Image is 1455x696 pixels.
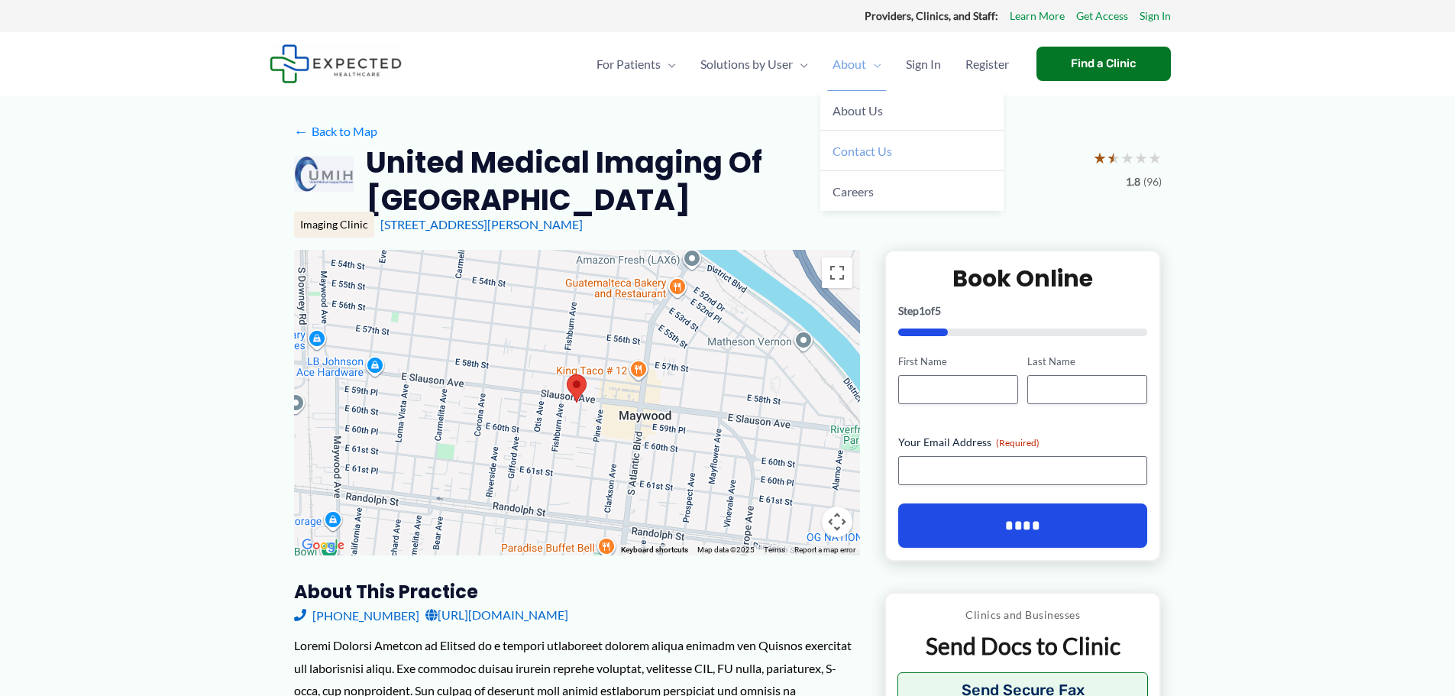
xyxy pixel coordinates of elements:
img: Google [298,536,348,555]
h2: Book Online [898,264,1148,293]
button: Toggle fullscreen view [822,257,852,288]
a: Sign In [1140,6,1171,26]
a: Register [953,37,1021,91]
a: Get Access [1076,6,1128,26]
button: Map camera controls [822,507,852,537]
span: ★ [1120,144,1134,172]
span: (Required) [996,437,1040,448]
span: ★ [1107,144,1120,172]
span: 5 [935,304,941,317]
a: Careers [820,171,1004,211]
img: Expected Healthcare Logo - side, dark font, small [270,44,402,83]
h2: United Medical Imaging of [GEOGRAPHIC_DATA] [366,144,1080,219]
a: [STREET_ADDRESS][PERSON_NAME] [380,217,583,231]
span: 1 [919,304,925,317]
span: Map data ©2025 [697,545,755,554]
span: 1.8 [1126,172,1140,192]
span: ★ [1148,144,1162,172]
span: (96) [1143,172,1162,192]
a: For PatientsMenu Toggle [584,37,688,91]
span: Menu Toggle [866,37,881,91]
span: Sign In [906,37,941,91]
label: Last Name [1027,354,1147,369]
nav: Primary Site Navigation [584,37,1021,91]
p: Clinics and Businesses [897,605,1149,625]
strong: Providers, Clinics, and Staff: [865,9,998,22]
h3: About this practice [294,580,860,604]
span: Menu Toggle [793,37,808,91]
span: Solutions by User [700,37,793,91]
p: Send Docs to Clinic [897,631,1149,661]
a: Sign In [894,37,953,91]
a: About Us [820,91,1004,131]
a: ←Back to Map [294,120,377,143]
label: Your Email Address [898,435,1148,450]
button: Keyboard shortcuts [621,545,688,555]
span: ★ [1134,144,1148,172]
a: Report a map error [794,545,855,554]
span: Contact Us [833,144,892,158]
a: Learn More [1010,6,1065,26]
a: Open this area in Google Maps (opens a new window) [298,536,348,555]
a: [URL][DOMAIN_NAME] [425,604,568,626]
a: AboutMenu Toggle [820,37,894,91]
span: Careers [833,184,874,199]
a: Solutions by UserMenu Toggle [688,37,820,91]
span: About Us [833,103,883,118]
span: Register [965,37,1009,91]
a: [PHONE_NUMBER] [294,604,419,626]
span: Menu Toggle [661,37,676,91]
a: Contact Us [820,131,1004,171]
a: Find a Clinic [1036,47,1171,81]
span: ★ [1093,144,1107,172]
span: About [833,37,866,91]
p: Step of [898,306,1148,316]
label: First Name [898,354,1018,369]
a: Terms (opens in new tab) [764,545,785,554]
span: ← [294,124,309,138]
span: For Patients [597,37,661,91]
div: Imaging Clinic [294,212,374,238]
